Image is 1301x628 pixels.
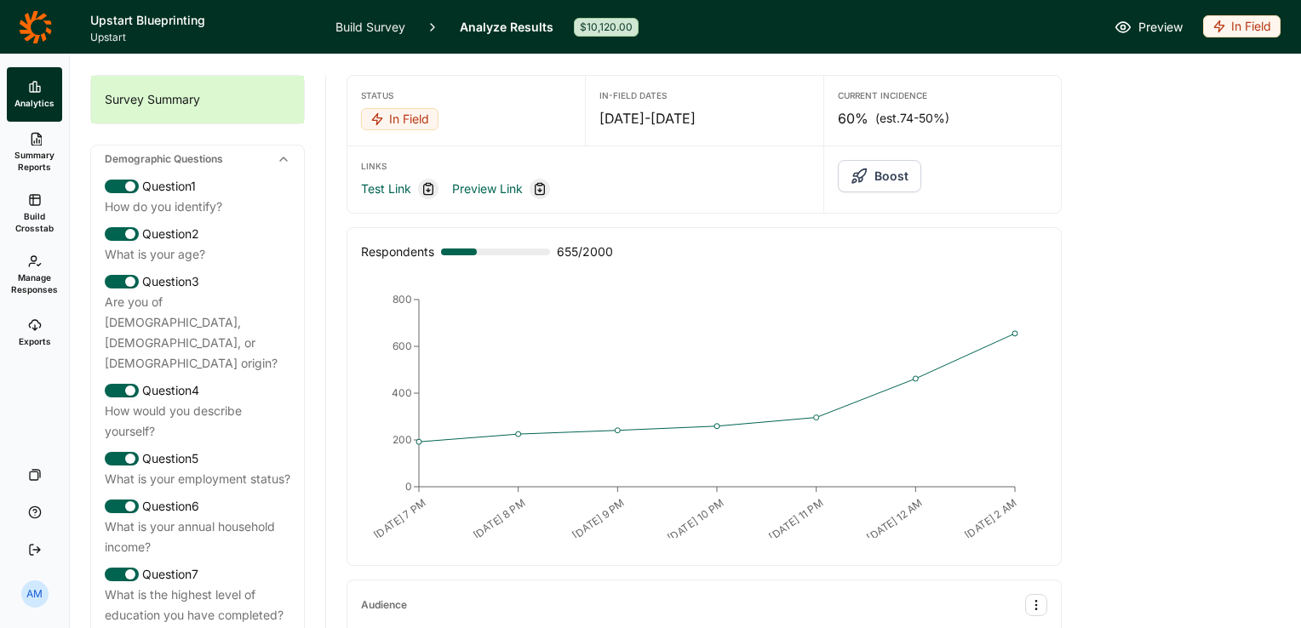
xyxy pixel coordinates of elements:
div: Are you of [DEMOGRAPHIC_DATA], [DEMOGRAPHIC_DATA], or [DEMOGRAPHIC_DATA] origin? [105,292,290,374]
div: Question 2 [105,224,290,244]
button: In Field [361,108,438,132]
div: $10,120.00 [574,18,639,37]
div: How do you identify? [105,197,290,217]
div: AM [21,580,49,608]
a: Test Link [361,179,411,199]
div: What is your annual household income? [105,517,290,557]
text: [DATE] 12 AM [864,496,925,544]
div: Copy link [530,179,550,199]
h1: Upstart Blueprinting [90,10,315,31]
div: How would you describe yourself? [105,401,290,442]
span: Analytics [14,97,54,109]
span: (est. 74-50% ) [875,110,949,127]
a: Exports [7,305,62,360]
tspan: 200 [393,433,412,446]
button: In Field [1203,15,1281,39]
div: Current Incidence [838,89,1047,101]
tspan: 600 [393,340,412,352]
a: Summary Reports [7,122,62,183]
div: [DATE] - [DATE] [599,108,809,128]
text: [DATE] 7 PM [371,496,428,541]
span: 60% [838,108,868,128]
div: What is the highest level of education you have completed? [105,585,290,625]
div: In Field [361,108,438,130]
a: Preview [1115,17,1183,37]
div: Question 6 [105,496,290,517]
div: Copy link [418,179,438,199]
div: Question 3 [105,271,290,292]
div: Status [361,89,571,101]
span: Manage Responses [11,271,58,295]
button: Boost [838,160,921,192]
div: Respondents [361,242,434,262]
text: [DATE] 2 AM [962,496,1019,541]
span: Exports [19,335,51,347]
div: In-Field Dates [599,89,809,101]
span: Summary Reports [14,149,55,173]
text: [DATE] 11 PM [766,496,825,543]
div: Question 4 [105,380,290,401]
span: 655 / 2000 [557,242,613,262]
span: Preview [1138,17,1183,37]
button: Audience Options [1025,594,1047,616]
text: [DATE] 8 PM [471,496,528,541]
div: Survey Summary [91,76,304,123]
div: Audience [361,598,407,612]
text: [DATE] 10 PM [665,496,726,544]
a: Build Crosstab [7,183,62,244]
div: Links [361,160,810,172]
div: What is your age? [105,244,290,265]
div: Question 1 [105,176,290,197]
tspan: 400 [392,386,412,399]
div: Question 7 [105,564,290,585]
div: In Field [1203,15,1281,37]
div: What is your employment status? [105,469,290,489]
tspan: 800 [393,293,412,305]
a: Preview Link [452,179,523,199]
div: Question 5 [105,448,290,469]
text: [DATE] 9 PM [570,496,627,541]
tspan: 0 [405,480,412,493]
a: Manage Responses [7,244,62,305]
span: Build Crosstab [14,210,55,234]
div: Demographic Questions [91,146,304,173]
a: Analytics [7,67,62,122]
span: Upstart [90,31,315,44]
